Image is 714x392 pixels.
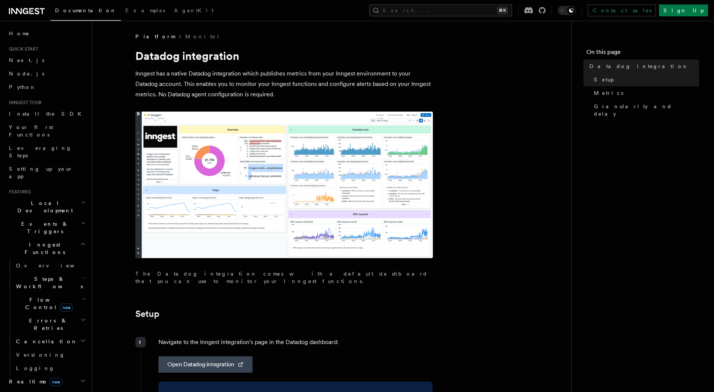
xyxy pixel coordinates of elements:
span: Logging [16,365,55,371]
button: Steps & Workflows [13,272,87,293]
span: Next.js [9,57,44,63]
span: Inngest Functions [6,241,80,256]
a: Granularity and delay [591,100,699,121]
button: Errors & Retries [13,314,87,335]
a: Setup [135,309,160,319]
a: Monitor [185,33,221,40]
span: Metrics [594,89,623,97]
a: Examples [121,2,170,20]
a: Metrics [591,86,699,100]
p: The Datadog integration comes with a default dashboard that you can use to monitor your Inngest f... [135,270,433,285]
span: AgentKit [174,7,213,13]
p: Inngest has a native Datadog integration which publishes metrics from your Inngest environment to... [135,68,433,100]
span: Examples [125,7,165,13]
p: Navigate to the Inngest integration's page in the Datadog dashboard: [158,337,432,347]
span: Home [9,30,30,37]
span: Cancellation [13,338,77,345]
span: Setting up your app [9,166,73,179]
h1: Datadog integration [135,49,433,62]
a: Versioning [13,348,87,362]
a: Python [6,80,87,94]
span: Events & Triggers [6,220,81,235]
span: new [50,378,62,386]
a: Open Datadog integration [158,356,253,373]
span: Python [9,84,36,90]
button: Cancellation [13,335,87,348]
h4: On this page [586,48,699,60]
button: Local Development [6,196,87,217]
a: Node.js [6,67,87,80]
a: Logging [13,362,87,375]
a: Datadog integration [586,60,699,73]
span: Node.js [9,71,44,77]
span: Local Development [6,199,81,214]
a: Setting up your app [6,162,87,183]
button: Toggle dark mode [558,6,576,15]
span: Datadog integration [589,62,688,70]
button: Flow Controlnew [13,293,87,314]
a: AgentKit [170,2,218,20]
span: Features [6,189,31,195]
span: Quick start [6,46,38,52]
button: Events & Triggers [6,217,87,238]
span: Errors & Retries [13,317,81,332]
div: 1 [135,337,146,347]
div: Inngest Functions [6,259,87,375]
span: Leveraging Steps [9,145,72,158]
span: Documentation [55,7,116,13]
span: Install the SDK [9,111,86,117]
kbd: ⌘K [497,7,508,14]
a: Sign Up [659,4,708,16]
a: Documentation [51,2,121,21]
a: Your first Functions [6,121,87,141]
span: Overview [16,263,93,269]
a: Contact sales [588,4,656,16]
img: The default dashboard for the Inngest Datadog integration [135,112,433,258]
span: Realtime [6,378,62,385]
a: Install the SDK [6,107,87,121]
button: Search...⌘K [369,4,512,16]
span: Granularity and delay [594,103,699,118]
button: Inngest Functions [6,238,87,259]
span: Versioning [16,352,65,358]
span: Inngest tour [6,100,42,106]
a: Setup [591,73,699,86]
span: Platform [135,33,175,40]
a: Next.js [6,54,87,67]
span: Steps & Workflows [13,275,83,290]
a: Leveraging Steps [6,141,87,162]
a: Overview [13,259,87,272]
a: Home [6,27,87,40]
span: Your first Functions [9,124,53,138]
span: new [60,303,73,312]
span: Flow Control [13,296,82,311]
button: Realtimenew [6,375,87,388]
span: Setup [594,76,614,83]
